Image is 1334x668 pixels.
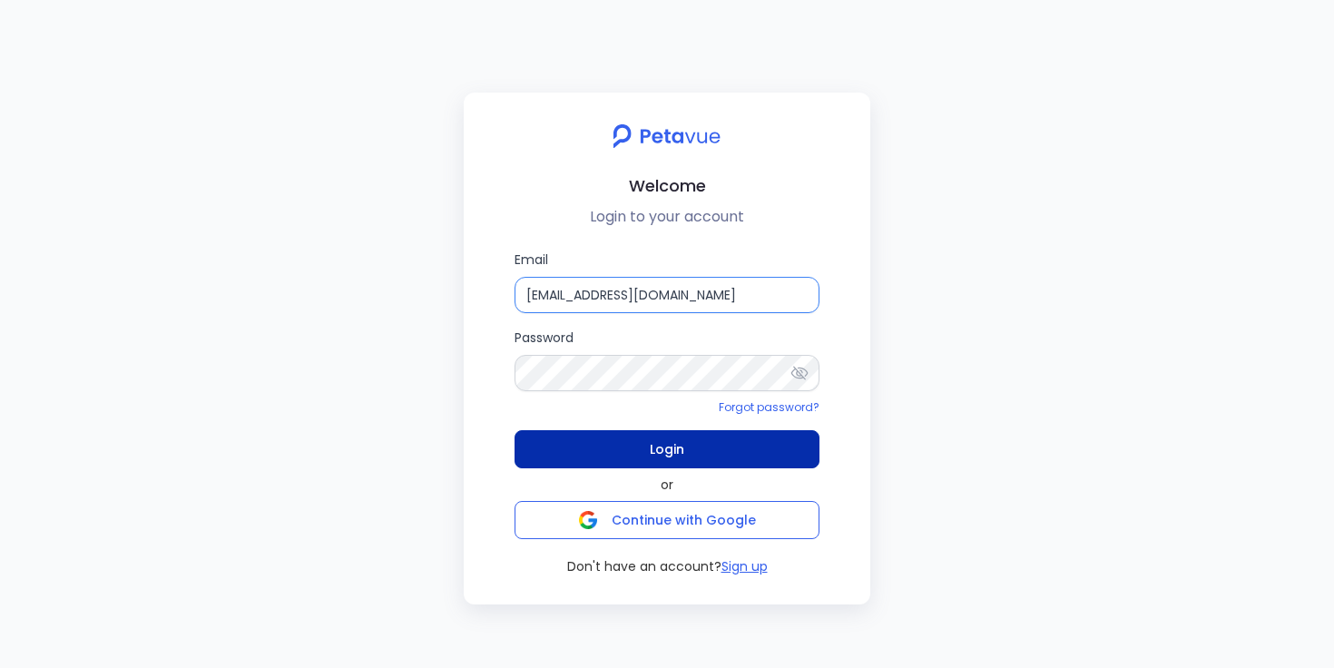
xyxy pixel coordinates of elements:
span: Login [650,437,684,462]
h2: Welcome [478,172,856,199]
span: Continue with Google [612,511,756,529]
button: Continue with Google [515,501,819,539]
label: Password [515,328,819,391]
a: Forgot password? [719,399,819,415]
button: Login [515,430,819,468]
span: Don't have an account? [567,557,721,575]
button: Sign up [721,557,768,575]
p: Login to your account [478,206,856,228]
label: Email [515,250,819,313]
input: Password [515,355,819,391]
input: Email [515,277,819,313]
span: or [661,476,673,494]
img: petavue logo [601,114,732,158]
